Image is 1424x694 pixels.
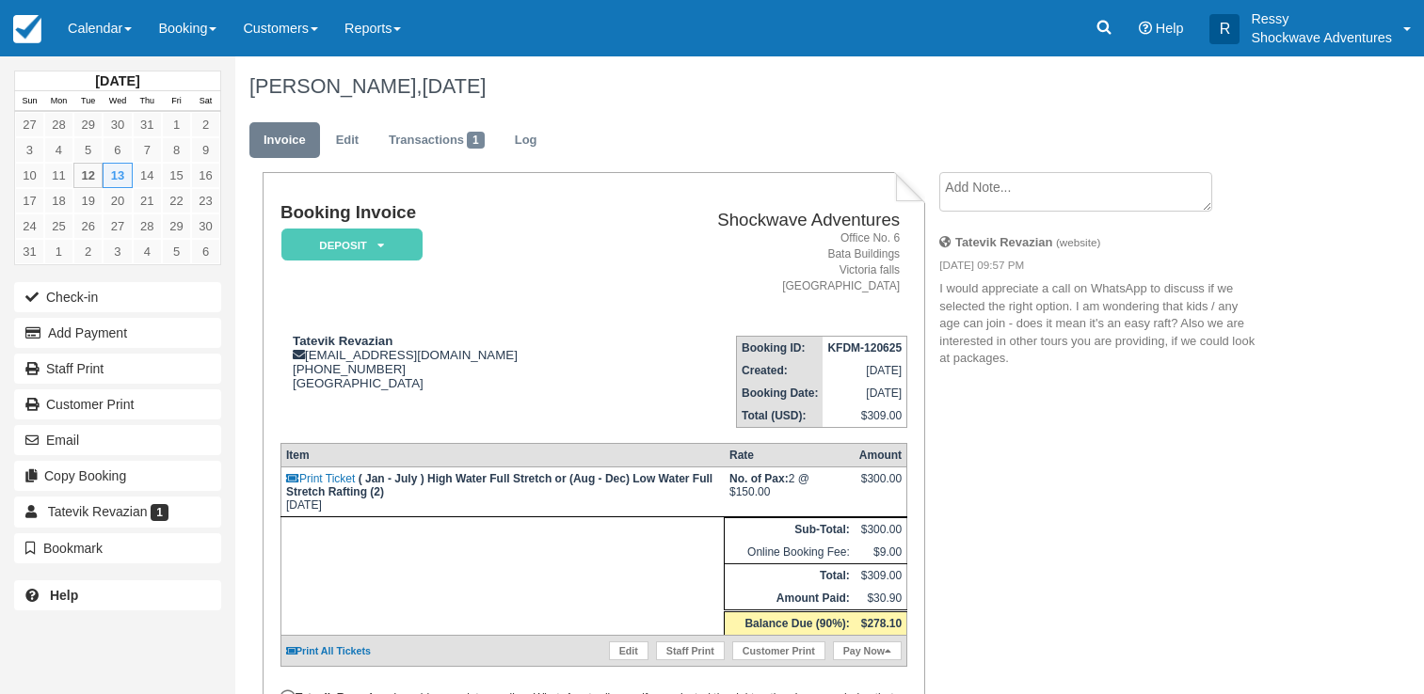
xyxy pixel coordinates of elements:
p: Ressy [1251,9,1392,28]
th: Booking ID: [737,337,824,360]
a: 31 [133,112,162,137]
a: Invoice [249,122,320,159]
td: $309.00 [855,564,907,588]
a: Transactions1 [375,122,499,159]
th: Booking Date: [737,382,824,404]
th: Wed [103,91,132,112]
a: 5 [162,239,191,264]
a: 28 [133,213,162,239]
a: 4 [133,239,162,264]
a: 8 [162,137,191,163]
th: Balance Due (90%): [725,611,855,636]
a: Customer Print [14,389,221,419]
strong: No. of Pax [729,472,789,485]
td: [DATE] [823,382,906,404]
a: 28 [44,112,73,137]
th: Created: [737,359,824,382]
a: 6 [103,137,132,163]
span: 1 [467,132,485,149]
th: Sat [191,91,220,112]
a: 4 [44,137,73,163]
a: 31 [15,239,44,264]
a: Edit [322,122,373,159]
i: Help [1139,22,1152,35]
h1: Booking Invoice [280,203,622,223]
h1: [PERSON_NAME], [249,75,1289,98]
a: 10 [15,163,44,188]
a: 29 [73,112,103,137]
th: Rate [725,444,855,467]
th: Sub-Total: [725,518,855,542]
td: [DATE] [280,467,725,517]
button: Email [14,425,221,455]
div: R [1209,14,1240,44]
a: 27 [15,112,44,137]
b: Help [50,588,78,603]
th: Fri [162,91,191,112]
div: $300.00 [859,472,902,500]
td: [DATE] [823,359,906,382]
a: 14 [133,163,162,188]
a: 29 [162,213,191,239]
td: $30.90 [855,587,907,611]
button: Add Payment [14,318,221,348]
a: 5 [73,137,103,163]
th: Amount Paid: [725,587,855,611]
th: Total: [725,564,855,588]
a: 7 [133,137,162,163]
a: 3 [103,239,132,264]
a: 2 [191,112,220,137]
a: Pay Now [833,641,902,660]
button: Bookmark [14,533,221,563]
a: 24 [15,213,44,239]
a: Staff Print [656,641,725,660]
a: 23 [191,188,220,213]
th: Thu [133,91,162,112]
strong: [DATE] [95,73,139,88]
img: checkfront-main-nav-mini-logo.png [13,15,41,43]
span: Help [1156,21,1184,36]
a: 21 [133,188,162,213]
a: Help [14,580,221,610]
th: Sun [15,91,44,112]
th: Item [280,444,725,467]
td: 2 @ $150.00 [725,467,855,517]
th: Amount [855,444,907,467]
td: $300.00 [855,518,907,542]
span: Tatevik Revazian [48,504,148,519]
td: $309.00 [823,404,906,428]
td: $9.00 [855,541,907,564]
a: Customer Print [732,641,825,660]
div: [EMAIL_ADDRESS][DOMAIN_NAME] [PHONE_NUMBER] [GEOGRAPHIC_DATA] [280,334,622,414]
strong: $278.10 [861,617,902,630]
a: 3 [15,137,44,163]
th: Total (USD): [737,404,824,428]
strong: KFDM-120625 [827,341,902,355]
button: Check-in [14,282,221,312]
a: 2 [73,239,103,264]
a: 20 [103,188,132,213]
span: [DATE] [422,74,486,98]
a: 27 [103,213,132,239]
h2: Shockwave Adventures [630,211,900,230]
a: Tatevik Revazian 1 [14,497,221,527]
em: [DATE] 09:57 PM [939,258,1256,278]
strong: Tatevik Revazian [955,235,1052,249]
a: 15 [162,163,191,188]
td: Online Booking Fee: [725,541,855,564]
p: Shockwave Adventures [1251,28,1392,47]
a: Deposit [280,228,416,262]
a: 22 [162,188,191,213]
a: 30 [191,213,220,239]
a: Print All Tickets [286,645,371,656]
a: 16 [191,163,220,188]
small: (website) [1056,236,1100,248]
th: Mon [44,91,73,112]
p: I would appreciate a call on WhatsApp to discuss if we selected the right option. I am wondering ... [939,280,1256,368]
a: 1 [162,112,191,137]
em: Deposit [281,229,423,261]
a: Staff Print [14,354,221,384]
a: 18 [44,188,73,213]
th: Tue [73,91,103,112]
a: 9 [191,137,220,163]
